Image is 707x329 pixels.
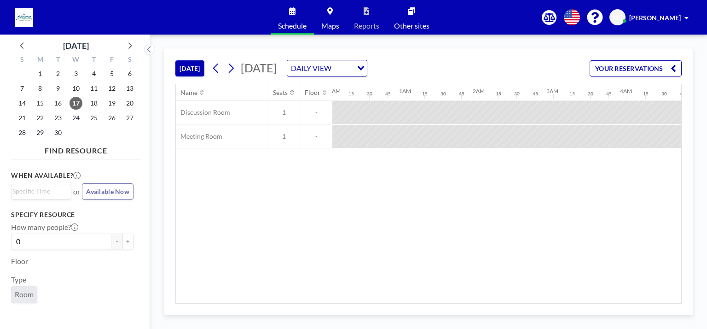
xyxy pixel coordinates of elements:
span: Tuesday, September 30, 2025 [52,126,64,139]
div: 3AM [546,88,558,94]
span: - [300,108,332,117]
button: + [122,234,133,249]
span: DAILY VIEW [289,62,333,74]
span: Wednesday, September 3, 2025 [70,67,82,80]
span: Reports [354,22,379,29]
div: 15 [422,91,428,97]
span: Wednesday, September 10, 2025 [70,82,82,95]
span: or [73,187,80,196]
span: Schedule [278,22,307,29]
label: Floor [11,257,28,266]
span: 1 [268,108,300,117]
span: Room [15,290,34,299]
div: 45 [533,91,538,97]
div: 1AM [399,88,411,94]
span: Monday, September 8, 2025 [34,82,46,95]
div: 45 [606,91,612,97]
div: 45 [459,91,464,97]
div: 30 [514,91,520,97]
div: M [31,54,49,66]
h3: Specify resource [11,211,133,219]
button: [DATE] [175,60,204,76]
div: 15 [643,91,649,97]
div: Search for option [12,184,71,198]
span: Maps [321,22,339,29]
span: Friday, September 19, 2025 [105,97,118,110]
div: F [103,54,121,66]
span: Tuesday, September 9, 2025 [52,82,64,95]
span: Thursday, September 18, 2025 [87,97,100,110]
span: Saturday, September 6, 2025 [123,67,136,80]
span: Sunday, September 14, 2025 [16,97,29,110]
div: [DATE] [63,39,89,52]
div: Seats [273,88,288,97]
div: 2AM [473,88,485,94]
span: Other sites [394,22,429,29]
div: 45 [680,91,685,97]
span: Friday, September 12, 2025 [105,82,118,95]
span: Sunday, September 21, 2025 [16,112,29,124]
span: Tuesday, September 23, 2025 [52,112,64,124]
span: - [300,132,332,141]
label: Name [11,310,30,319]
div: 30 [367,91,372,97]
span: Saturday, September 13, 2025 [123,82,136,95]
span: Monday, September 22, 2025 [34,112,46,124]
span: Tuesday, September 16, 2025 [52,97,64,110]
div: S [121,54,139,66]
span: Thursday, September 25, 2025 [87,112,100,124]
span: [PERSON_NAME] [629,14,681,22]
div: 30 [440,91,446,97]
span: Sunday, September 28, 2025 [16,126,29,139]
span: Monday, September 29, 2025 [34,126,46,139]
span: Meeting Room [176,132,222,141]
div: 30 [661,91,667,97]
span: Available Now [86,188,129,195]
span: Saturday, September 27, 2025 [123,112,136,124]
span: Friday, September 5, 2025 [105,67,118,80]
button: - [111,234,122,249]
h4: FIND RESOURCE [11,142,141,155]
div: 15 [348,91,354,97]
div: T [85,54,103,66]
span: 1 [268,132,300,141]
div: Name [180,88,197,97]
label: How many people? [11,223,78,232]
span: Tuesday, September 2, 2025 [52,67,64,80]
div: 15 [569,91,575,97]
div: Search for option [287,60,367,76]
div: 45 [385,91,391,97]
input: Search for option [334,62,352,74]
span: Friday, September 26, 2025 [105,112,118,124]
img: organization-logo [15,8,33,27]
div: Floor [305,88,320,97]
span: Saturday, September 20, 2025 [123,97,136,110]
span: [DATE] [241,61,277,75]
div: W [67,54,85,66]
span: Thursday, September 11, 2025 [87,82,100,95]
span: Wednesday, September 24, 2025 [70,112,82,124]
div: 15 [496,91,501,97]
label: Type [11,275,26,284]
div: T [49,54,67,66]
span: Sunday, September 7, 2025 [16,82,29,95]
button: Available Now [82,183,133,200]
input: Search for option [12,186,66,196]
div: 12AM [325,88,341,94]
span: Monday, September 15, 2025 [34,97,46,110]
span: MC [613,13,623,22]
span: Monday, September 1, 2025 [34,67,46,80]
div: 4AM [620,88,632,94]
span: Discussion Room [176,108,230,117]
div: S [13,54,31,66]
div: 30 [588,91,593,97]
button: YOUR RESERVATIONS [590,60,682,76]
span: Wednesday, September 17, 2025 [70,97,82,110]
span: Thursday, September 4, 2025 [87,67,100,80]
